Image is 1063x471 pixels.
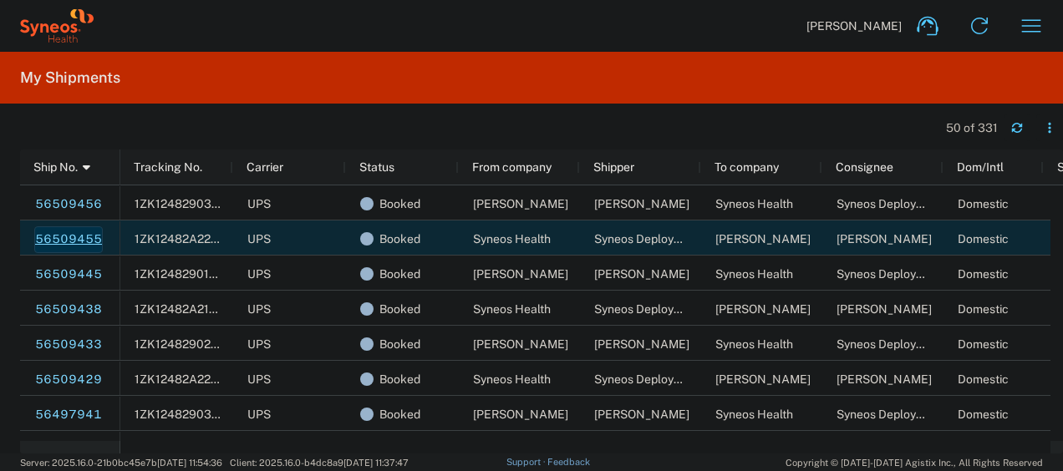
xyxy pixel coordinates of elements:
[594,372,707,386] span: Syneos Deployments
[157,458,222,468] span: [DATE] 11:54:36
[594,267,689,281] span: Angela Brooks
[715,267,793,281] span: Syneos Health
[837,267,949,281] span: Syneos Deployments
[472,160,552,174] span: From company
[135,267,258,281] span: 1ZK124829019678419
[806,18,902,33] span: [PERSON_NAME]
[837,337,949,351] span: Syneos Deployments
[34,332,103,358] a: 56509433
[343,458,409,468] span: [DATE] 11:37:47
[34,437,103,463] a: 56497923
[135,232,262,246] span: 1ZK12482A229403823
[946,120,998,135] div: 50 of 331
[379,256,420,291] span: Booked
[594,302,707,316] span: Syneos Deployments
[837,197,949,210] span: Syneos Deployments
[473,372,551,386] span: Syneos Health
[379,291,420,327] span: Booked
[247,302,271,316] span: UPS
[247,372,271,386] span: UPS
[473,302,551,316] span: Syneos Health
[34,261,103,288] a: 56509445
[958,302,1009,316] span: Domestic
[20,68,120,88] h2: My Shipments
[594,232,707,246] span: Syneos Deployments
[359,160,394,174] span: Status
[958,197,1009,210] span: Domestic
[379,397,420,432] span: Booked
[837,372,932,386] span: Magdalena Rivera
[20,458,222,468] span: Server: 2025.16.0-21b0bc45e7b
[473,267,568,281] span: Angela Brooks
[134,160,202,174] span: Tracking No.
[135,197,263,210] span: 1ZK124829039398032
[379,221,420,256] span: Booked
[473,197,568,210] span: Shanese Williams
[473,337,568,351] span: Magdalena Rivera
[547,457,590,467] a: Feedback
[135,372,262,386] span: 1ZK12482A223647009
[836,160,893,174] span: Consignee
[958,337,1009,351] span: Domestic
[247,197,271,210] span: UPS
[247,337,271,351] span: UPS
[958,372,1009,386] span: Domestic
[34,367,103,393] a: 56509429
[135,408,262,421] span: 1ZK124829039953851
[837,302,932,316] span: Angela Brooks
[379,327,420,362] span: Booked
[379,432,420,467] span: Booked
[379,186,420,221] span: Booked
[34,226,103,253] a: 56509455
[594,337,689,351] span: Magdalena Rivera
[473,232,551,246] span: Syneos Health
[715,408,793,421] span: Syneos Health
[715,302,811,316] span: Angela Brooks
[786,455,1043,470] span: Copyright © [DATE]-[DATE] Agistix Inc., All Rights Reserved
[715,337,793,351] span: Syneos Health
[34,296,103,323] a: 56509438
[379,362,420,397] span: Booked
[135,337,261,351] span: 1ZK124829020094814
[593,160,634,174] span: Shipper
[594,408,689,421] span: Krist Lawhorne
[247,160,283,174] span: Carrier
[247,232,271,246] span: UPS
[837,232,932,246] span: Shanese Williams
[715,160,779,174] span: To company
[958,408,1009,421] span: Domestic
[715,372,811,386] span: Magdalena Rivera
[715,232,811,246] span: Shanese Williams
[506,457,548,467] a: Support
[957,160,1004,174] span: Dom/Intl
[34,191,103,218] a: 56509456
[958,267,1009,281] span: Domestic
[34,402,103,428] a: 56497941
[135,302,260,316] span: 1ZK12482A212398602
[230,458,409,468] span: Client: 2025.16.0-b4dc8a9
[473,408,568,421] span: Krist Lawhorne
[594,197,689,210] span: Shanese Williams
[247,408,271,421] span: UPS
[837,408,949,421] span: Syneos Deployments
[958,232,1009,246] span: Domestic
[33,160,78,174] span: Ship No.
[247,267,271,281] span: UPS
[715,197,793,210] span: Syneos Health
